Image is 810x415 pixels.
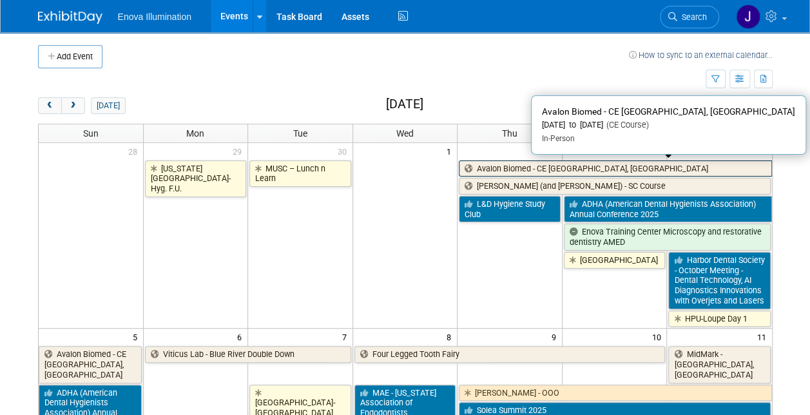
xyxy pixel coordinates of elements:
[564,196,772,222] a: ADHA (American Dental Hygienists Association) Annual Conference 2025
[145,346,351,363] a: Viticus Lab - Blue River Double Down
[445,329,457,345] span: 8
[249,160,351,187] a: MUSC – Lunch n Learn
[542,120,795,131] div: [DATE] to [DATE]
[550,329,562,345] span: 9
[564,224,771,250] a: Enova Training Center Microscopy and restorative dentistry AMED
[354,346,666,363] a: Four Legged Tooth Fairy
[542,106,795,117] span: Avalon Biomed - CE [GEOGRAPHIC_DATA], [GEOGRAPHIC_DATA]
[38,45,102,68] button: Add Event
[650,329,666,345] span: 10
[396,128,414,139] span: Wed
[39,346,142,383] a: Avalon Biomed - CE [GEOGRAPHIC_DATA], [GEOGRAPHIC_DATA]
[145,160,247,197] a: [US_STATE][GEOGRAPHIC_DATA]-Hyg. F.U.
[236,329,247,345] span: 6
[127,143,143,159] span: 28
[459,160,771,177] a: Avalon Biomed - CE [GEOGRAPHIC_DATA], [GEOGRAPHIC_DATA]
[336,143,352,159] span: 30
[756,329,772,345] span: 11
[38,97,62,114] button: prev
[459,178,770,195] a: [PERSON_NAME] (and [PERSON_NAME]) - SC Course
[502,128,517,139] span: Thu
[293,128,307,139] span: Tue
[603,120,649,130] span: (CE Course)
[83,128,99,139] span: Sun
[341,329,352,345] span: 7
[118,12,191,22] span: Enova Illumination
[445,143,457,159] span: 1
[459,196,561,222] a: L&D Hygiene Study Club
[668,252,770,309] a: Harbor Dental Society - October Meeting - Dental Technology, AI Diagnostics Innovations with Over...
[668,346,770,383] a: MidMark - [GEOGRAPHIC_DATA], [GEOGRAPHIC_DATA]
[231,143,247,159] span: 29
[736,5,760,29] img: JeffD Dyll
[131,329,143,345] span: 5
[668,311,770,327] a: HPU-Loupe Day 1
[38,11,102,24] img: ExhibitDay
[186,128,204,139] span: Mon
[385,97,423,111] h2: [DATE]
[61,97,85,114] button: next
[660,6,719,28] a: Search
[629,50,773,60] a: How to sync to an external calendar...
[677,12,707,22] span: Search
[91,97,125,114] button: [DATE]
[542,134,575,143] span: In-Person
[564,252,666,269] a: [GEOGRAPHIC_DATA]
[459,385,771,401] a: [PERSON_NAME] - OOO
